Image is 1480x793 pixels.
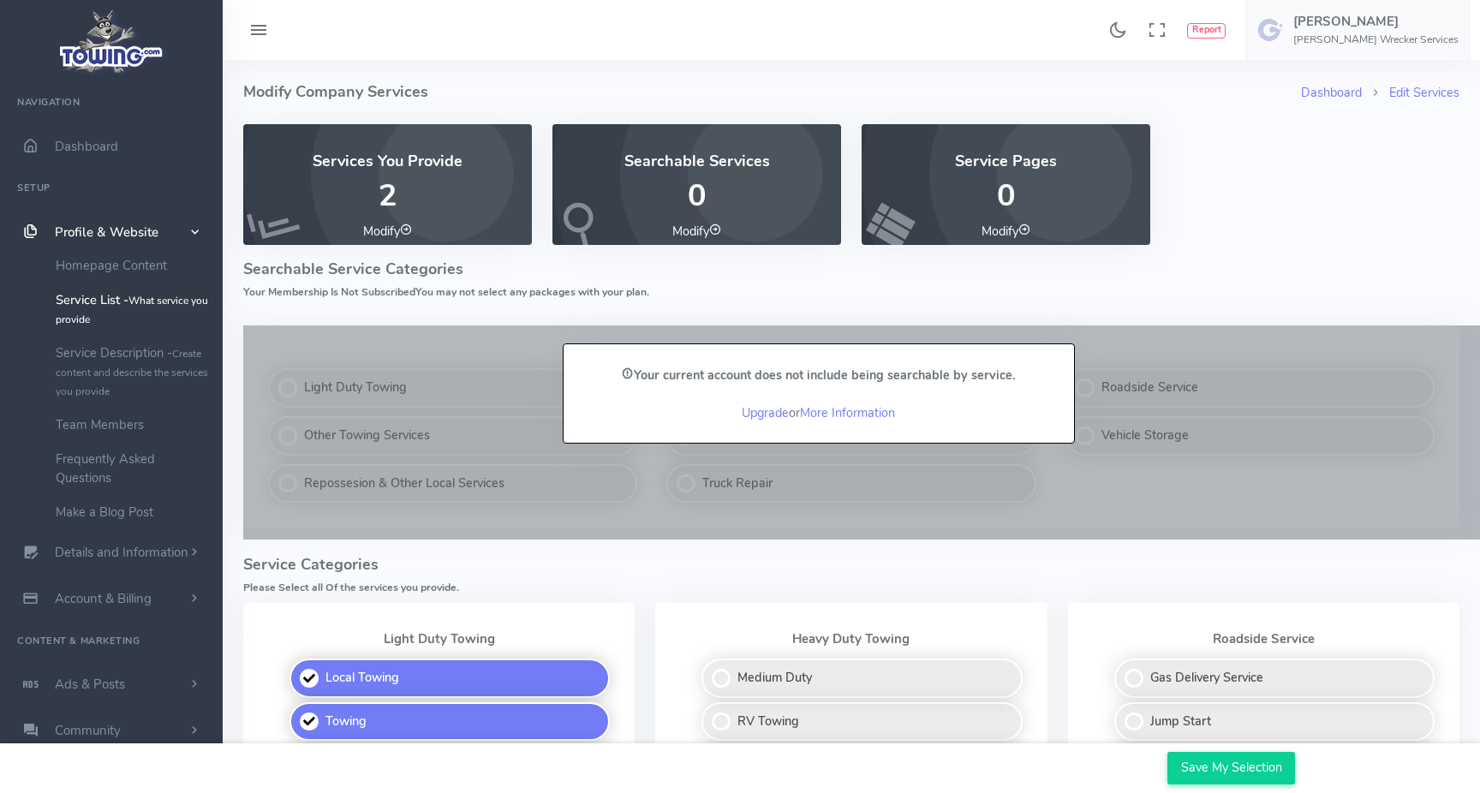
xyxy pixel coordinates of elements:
strong: Your current account does not include being searchable by service. [622,367,1016,384]
label: Gas Delivery Service [1114,659,1435,698]
input: Save My Selection [1167,752,1295,784]
h4: Services You Provide [264,153,511,170]
p: Light Duty Towing [264,632,614,646]
a: Upgrade [742,404,789,421]
div: or [564,344,1074,443]
span: Details and Information [55,545,188,562]
span: Ads & Posts [55,676,125,693]
small: Create content and describe the services you provide [56,347,208,398]
small: What service you provide [56,294,208,326]
p: 0 [882,179,1130,213]
h4: Searchable Service Categories [243,261,1459,278]
a: Make a Blog Post [43,495,223,529]
label: Local Towing [289,659,610,698]
a: Dashboard [1301,84,1362,101]
a: Edit Services [1389,84,1459,101]
span: Community [55,722,121,739]
h4: Modify Company Services [243,60,1301,124]
p: Roadside Service [1089,632,1439,646]
button: Report [1187,23,1226,39]
a: Modify [982,223,1030,240]
p: 2 [264,179,511,213]
a: Modify [363,223,412,240]
span: Account & Billing [55,590,152,607]
a: Service Description -Create content and describe the services you provide [43,336,223,408]
label: Jump Start [1114,702,1435,742]
span: You may not select any packages with your plan. [415,285,649,299]
p: Heavy Duty Towing [676,632,1026,646]
h6: [PERSON_NAME] Wrecker Services [1293,34,1459,45]
span: 0 [688,175,707,217]
h4: Service Pages [882,153,1130,170]
h6: Please Select all Of the services you provide. [243,582,1459,593]
img: logo [54,5,170,78]
span: Profile & Website [55,224,158,241]
a: More Information [800,404,895,421]
img: user-image [1257,16,1285,44]
a: Frequently Asked Questions [43,442,223,495]
label: Medium Duty [701,659,1022,698]
h6: Your Membership Is Not Subscribed [243,287,1459,298]
h4: Service Categories [243,557,1459,574]
h4: Searchable Services [573,153,821,170]
h5: [PERSON_NAME] [1293,15,1459,28]
label: RV Towing [701,702,1022,742]
a: Team Members [43,408,223,442]
a: Homepage Content [43,248,223,283]
a: Modify [672,223,721,240]
a: Service List -What service you provide [43,283,223,336]
span: Dashboard [55,138,118,155]
label: Towing [289,702,610,742]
